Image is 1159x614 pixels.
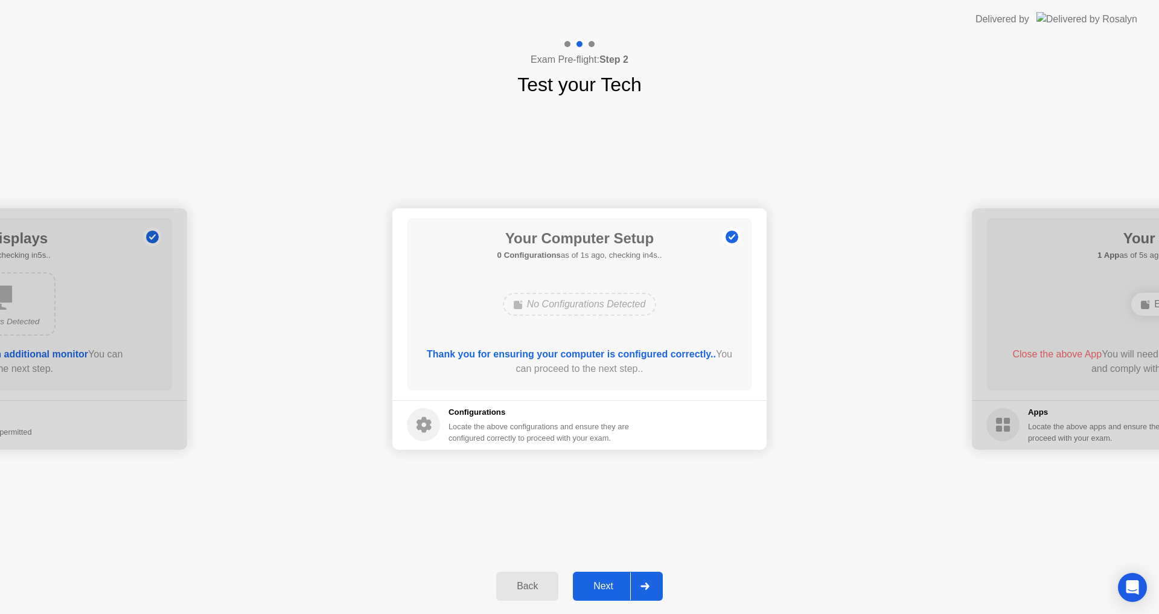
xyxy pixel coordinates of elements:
div: Back [500,581,555,592]
h1: Your Computer Setup [497,228,662,249]
h4: Exam Pre-flight: [531,53,628,67]
div: You can proceed to the next step.. [424,347,735,376]
b: Step 2 [599,54,628,65]
img: Delivered by Rosalyn [1036,12,1137,26]
div: No Configurations Detected [503,293,657,316]
button: Next [573,572,663,601]
b: Thank you for ensuring your computer is configured correctly.. [427,349,716,359]
b: 0 Configurations [497,251,561,260]
h1: Test your Tech [517,70,642,99]
div: Open Intercom Messenger [1118,573,1147,602]
div: Delivered by [975,12,1029,27]
h5: Configurations [449,406,631,418]
button: Back [496,572,558,601]
div: Locate the above configurations and ensure they are configured correctly to proceed with your exam. [449,421,631,444]
div: Next [576,581,630,592]
h5: as of 1s ago, checking in4s.. [497,249,662,261]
